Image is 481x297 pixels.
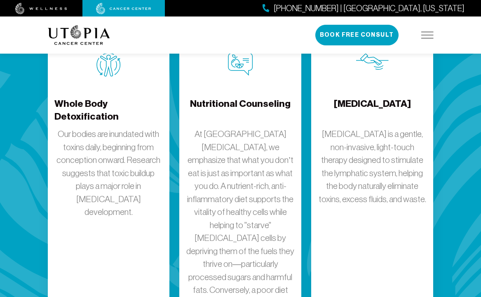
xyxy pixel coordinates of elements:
img: icon-hamburger [421,32,434,38]
img: Nutritional Counseling [228,53,253,76]
img: logo [48,25,110,45]
h4: Nutritional Counseling [190,97,291,124]
h4: Whole Body Detoxification [54,97,163,124]
img: cancer center [96,3,151,14]
h4: [MEDICAL_DATA] [334,97,411,124]
p: [MEDICAL_DATA] is a gentle, non-invasive, light-touch therapy designed to stimulate the lymphatic... [318,127,427,205]
img: wellness [15,3,67,14]
img: Whole Body Detoxification [96,53,121,77]
a: [PHONE_NUMBER] | [GEOGRAPHIC_DATA], [US_STATE] [263,2,465,14]
p: Our bodies are inundated with toxins daily, beginning from conception onward. Research suggests t... [54,127,163,219]
img: Lymphatic Massage [356,53,389,70]
button: Book Free Consult [315,25,399,45]
span: [PHONE_NUMBER] | [GEOGRAPHIC_DATA], [US_STATE] [274,2,465,14]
